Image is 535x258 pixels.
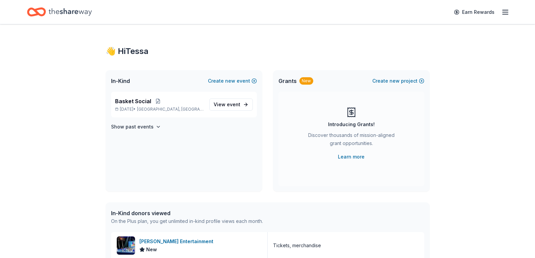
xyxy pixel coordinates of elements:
div: On the Plus plan, you get unlimited in-kind profile views each month. [111,217,263,225]
span: [GEOGRAPHIC_DATA], [GEOGRAPHIC_DATA] [137,107,204,112]
button: Createnewevent [208,77,257,85]
div: Discover thousands of mission-aligned grant opportunities. [305,131,397,150]
span: event [227,102,240,107]
h4: Show past events [111,123,154,131]
p: [DATE] • [115,107,204,112]
a: Earn Rewards [450,6,499,18]
div: Tickets, merchandise [273,241,321,250]
a: Learn more [338,153,365,161]
div: New [299,77,313,85]
div: Introducing Grants! [328,120,375,128]
span: Grants [278,77,297,85]
img: Image for Feld Entertainment [117,236,135,255]
button: Createnewproject [372,77,424,85]
div: [PERSON_NAME] Entertainment [139,237,216,246]
span: new [390,77,400,85]
a: View event [209,98,253,111]
span: New [146,246,157,254]
button: Show past events [111,123,161,131]
span: In-Kind [111,77,130,85]
a: Home [27,4,92,20]
span: View [214,101,240,109]
span: Basket Social [115,97,151,105]
div: In-Kind donors viewed [111,209,263,217]
span: new [225,77,235,85]
div: 👋 Hi Tessa [106,46,430,57]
